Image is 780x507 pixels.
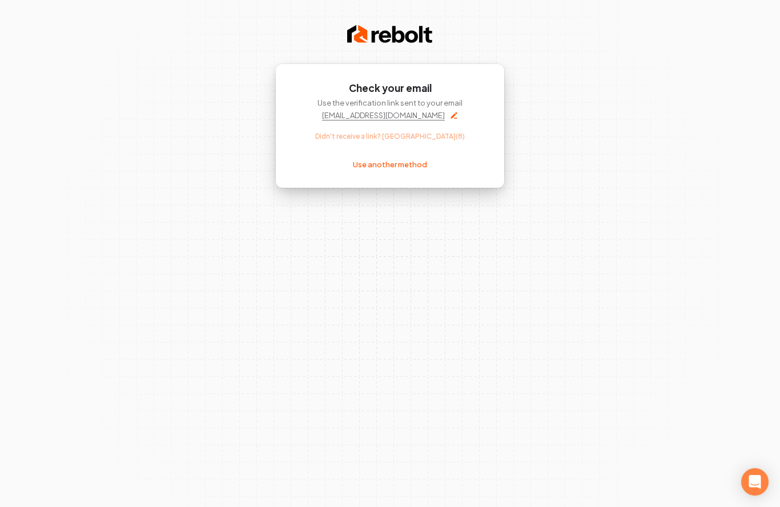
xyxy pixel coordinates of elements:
div: Open Intercom Messenger [741,468,769,496]
h1: Check your email [298,82,482,95]
button: Edit [449,111,459,120]
img: Rebolt Logo [347,23,433,46]
p: Use the verification link sent to your email [298,98,482,108]
a: Use another method [353,159,427,170]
